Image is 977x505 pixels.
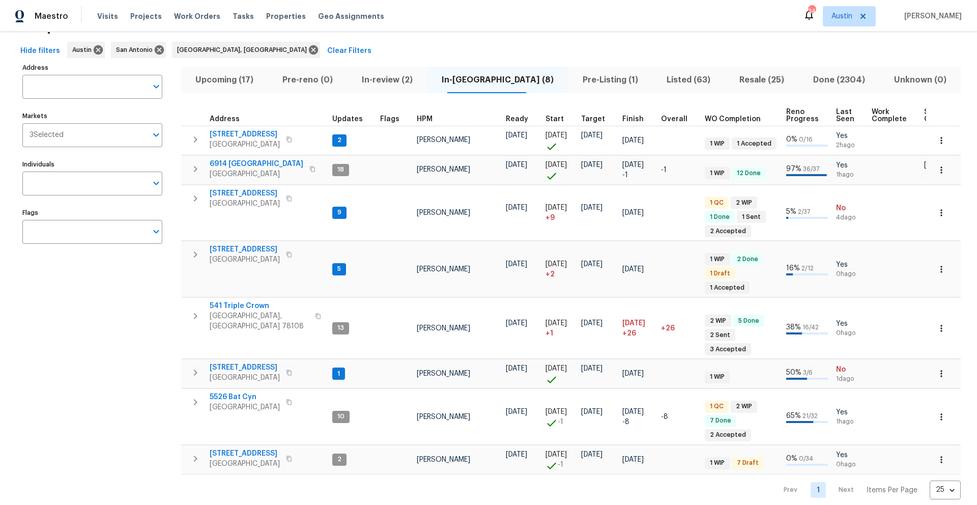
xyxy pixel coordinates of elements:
[541,359,577,388] td: Project started on time
[506,320,527,327] span: [DATE]
[622,116,653,123] div: Projected renovation finish date
[732,402,756,411] span: 2 WIP
[622,116,644,123] span: Finish
[581,320,602,327] span: [DATE]
[786,324,801,331] span: 38 %
[706,317,730,325] span: 2 WIP
[354,73,421,87] span: In-review (2)
[786,265,800,272] span: 16 %
[706,402,728,411] span: 1 QC
[836,171,864,179] span: 1h ago
[706,139,729,148] span: 1 WIP
[618,389,657,445] td: Scheduled to finish 8 day(s) early
[417,209,470,216] span: [PERSON_NAME]
[581,451,602,458] span: [DATE]
[20,45,60,58] span: Hide filters
[67,42,105,58] div: Austin
[658,73,719,87] span: Listed (63)
[177,45,311,55] span: [GEOGRAPHIC_DATA], [GEOGRAPHIC_DATA]
[541,241,577,297] td: Project started 2 days late
[836,213,864,222] span: 4d ago
[799,136,813,143] span: 0 / 16
[545,328,553,339] span: + 1
[210,244,280,255] span: [STREET_ADDRESS]
[545,261,567,268] span: [DATE]
[798,209,810,215] span: 2 / 37
[900,11,962,21] span: [PERSON_NAME]
[545,116,573,123] div: Actual renovation start date
[885,73,955,87] span: Unknown (0)
[266,11,306,21] span: Properties
[210,459,280,469] span: [GEOGRAPHIC_DATA]
[774,481,961,499] nav: Pagination Navigation
[618,298,657,359] td: Scheduled to finish 26 day(s) late
[210,169,303,179] span: [GEOGRAPHIC_DATA]
[210,301,309,311] span: 541 Triple Crown
[836,131,864,141] span: Yes
[706,431,750,439] span: 2 Accepted
[323,42,376,61] button: Clear Filters
[836,141,864,150] span: 2h ago
[802,413,818,419] span: 21 / 32
[622,370,644,377] span: [DATE]
[786,165,801,173] span: 97 %
[930,476,961,503] div: 25
[581,132,602,139] span: [DATE]
[581,116,605,123] span: Target
[558,460,563,470] span: -1
[581,116,614,123] div: Target renovation project end date
[706,199,728,207] span: 1 QC
[836,160,864,171] span: Yes
[622,266,644,273] span: [DATE]
[622,209,644,216] span: [DATE]
[333,455,346,464] span: 2
[417,166,470,173] span: [PERSON_NAME]
[210,255,280,265] span: [GEOGRAPHIC_DATA]
[804,73,873,87] span: Done (2304)
[541,155,577,184] td: Project started on time
[706,416,735,425] span: 7 Done
[506,204,527,211] span: [DATE]
[733,459,763,467] span: 7 Draft
[22,210,162,216] label: Flags
[233,13,254,20] span: Tasks
[545,116,564,123] span: Start
[333,370,344,378] span: 1
[706,373,729,381] span: 1 WIP
[836,407,864,417] span: Yes
[786,108,819,123] span: Reno Progress
[541,298,577,359] td: Project started 1 days late
[661,166,667,174] span: -1
[705,116,761,123] span: WO Completion
[35,11,68,21] span: Maestro
[545,408,567,415] span: [DATE]
[558,417,563,427] span: -1
[506,408,527,415] span: [DATE]
[706,269,734,278] span: 1 Draft
[174,11,220,21] span: Work Orders
[506,365,527,372] span: [DATE]
[803,166,819,172] span: 36 / 37
[22,161,162,167] label: Individuals
[622,161,644,169] span: [DATE]
[836,460,864,469] span: 0h ago
[130,11,162,21] span: Projects
[22,65,162,71] label: Address
[417,136,470,144] span: [PERSON_NAME]
[732,199,756,207] span: 2 WIP
[924,108,959,123] span: Setup Complete
[836,417,864,426] span: 1h ago
[187,73,262,87] span: Upcoming (17)
[706,227,750,236] span: 2 Accepted
[803,370,813,376] span: 3 / 6
[417,116,433,123] span: HPM
[622,170,628,180] span: -1
[786,369,801,376] span: 50 %
[210,129,280,139] span: [STREET_ADDRESS]
[622,320,645,327] span: [DATE]
[924,161,945,169] span: [DATE]
[581,408,602,415] span: [DATE]
[872,108,907,123] span: Work Complete
[574,73,646,87] span: Pre-Listing (1)
[836,375,864,383] span: 1d ago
